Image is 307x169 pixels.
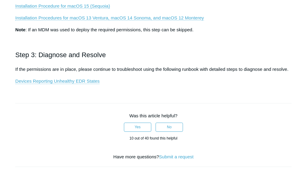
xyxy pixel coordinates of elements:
a: Installation Procedure for macOS 15 (Sequoia) [15,3,110,9]
a: Installation Procedures for macOS 13 Ventura, macOS 14 Sonoma, and macOS 12 Monterey [15,15,204,21]
div: Have more questions? [15,154,291,161]
span: Was this article helpful? [129,113,178,119]
strong: Note [15,27,25,32]
h2: Step 3: Diagnose and Resolve [15,50,291,60]
button: This article was helpful [124,123,151,132]
a: Devices Reporting Unhealthy EDR States [15,79,100,84]
button: This article was not helpful [156,123,183,132]
span: 10 out of 40 found this helpful [129,136,177,141]
a: Submit a request [159,154,193,160]
p: : If an MDM was used to deploy the required permissions, this step can be skipped. [15,26,291,33]
p: If the permissions are in place, please continue to troubleshoot using the following runbook with... [15,66,291,73]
